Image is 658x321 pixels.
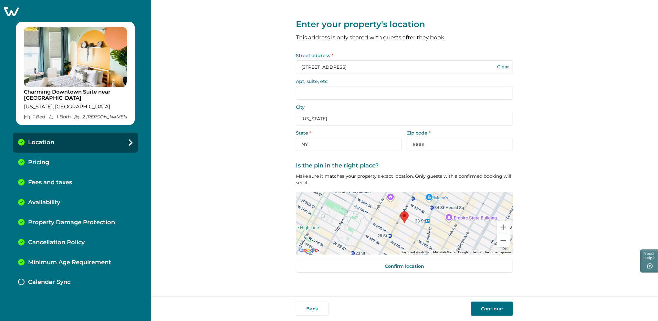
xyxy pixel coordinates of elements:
[433,250,468,254] span: Map data ©2025 Google
[28,199,60,206] p: Availability
[407,131,509,135] label: Zip code
[296,35,513,40] p: This address is only shared with guests after they book.
[28,219,115,226] p: Property Damage Protection
[296,260,513,273] button: Confirm location
[471,302,513,316] button: Continue
[24,104,127,110] p: [US_STATE], [GEOGRAPHIC_DATA]
[296,105,509,109] label: City
[24,27,127,87] img: propertyImage_Charming Downtown Suite near Convention Center
[28,179,72,186] p: Fees and taxes
[497,221,510,234] button: Zoom in
[296,302,329,316] button: Back
[402,250,429,255] button: Keyboard shortcuts
[296,19,513,30] p: Enter your property's location
[296,162,509,169] label: Is the pin in the right place?
[298,246,319,255] a: Open this area in Google Maps (opens a new window)
[28,239,85,246] p: Cancellation Policy
[497,234,510,247] button: Zoom out
[472,250,481,254] a: Terms (opens in new tab)
[28,139,54,146] p: Location
[48,114,71,120] p: 1 Bath
[24,114,45,120] p: 1 Bed
[24,89,127,101] p: Charming Downtown Suite near [GEOGRAPHIC_DATA]
[296,131,398,135] label: State
[485,250,511,254] a: Report a map error
[28,159,49,166] p: Pricing
[74,114,127,120] p: 2 [PERSON_NAME] s
[298,246,319,255] img: Google
[28,279,70,286] p: Calendar Sync
[497,64,510,70] button: Clear
[296,173,513,186] p: Make sure it matches your property’s exact location. Only guests with a confirmed booking will se...
[296,79,509,84] label: Apt, suite, etc
[28,259,111,266] p: Minimum Age Requirement
[296,53,509,58] label: Street address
